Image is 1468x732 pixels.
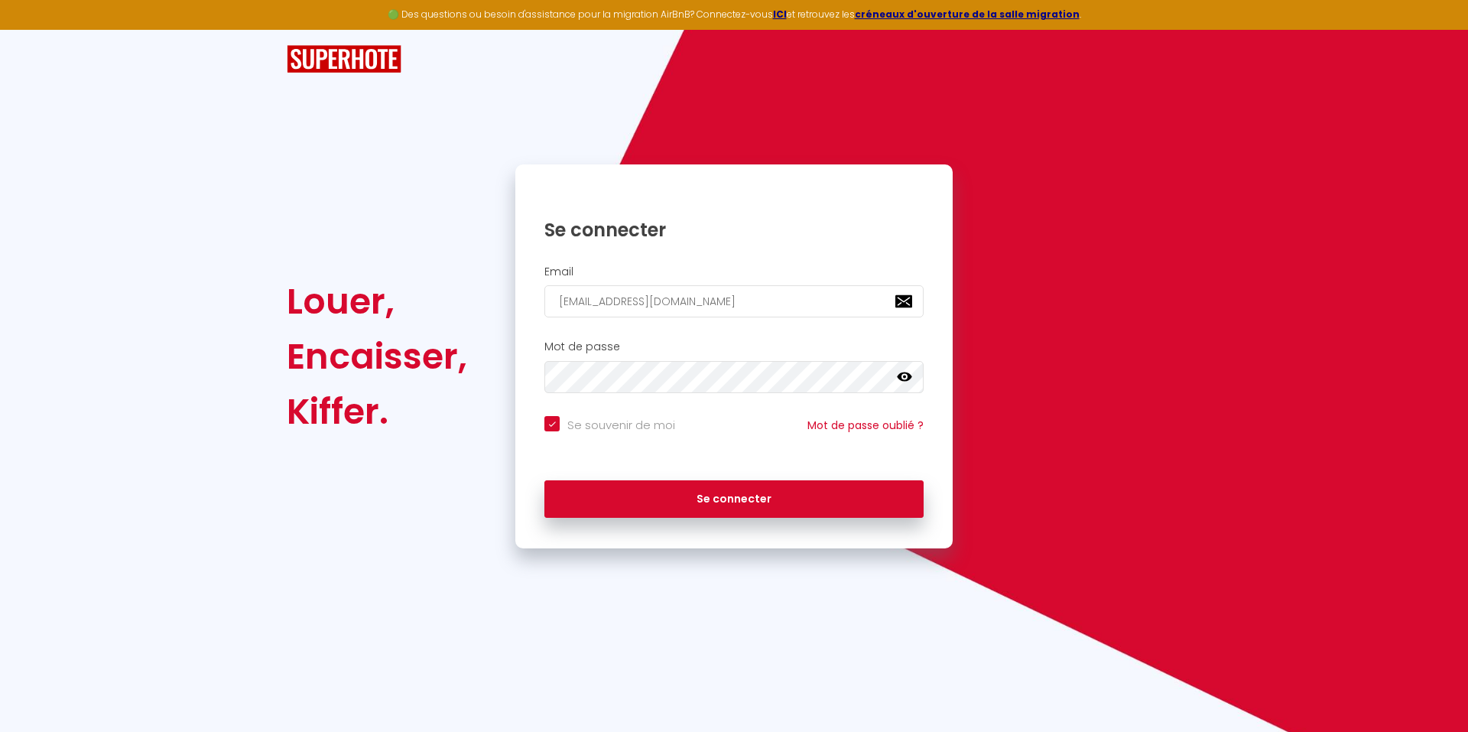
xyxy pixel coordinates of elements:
[544,265,924,278] h2: Email
[544,340,924,353] h2: Mot de passe
[807,418,924,433] a: Mot de passe oublié ?
[287,329,467,384] div: Encaisser,
[544,218,924,242] h1: Se connecter
[287,384,467,439] div: Kiffer.
[544,480,924,519] button: Se connecter
[773,8,787,21] a: ICI
[855,8,1080,21] a: créneaux d'ouverture de la salle migration
[544,285,924,317] input: Ton Email
[287,45,401,73] img: SuperHote logo
[287,274,467,329] div: Louer,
